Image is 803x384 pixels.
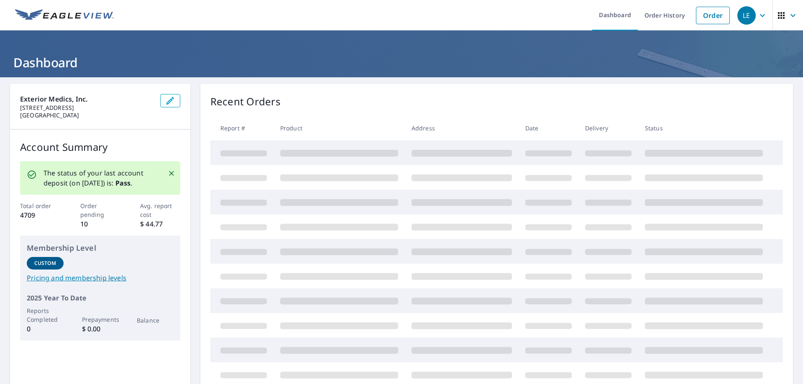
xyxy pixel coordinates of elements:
[20,201,60,210] p: Total order
[210,116,274,140] th: Report #
[519,116,578,140] th: Date
[20,112,153,119] p: [GEOGRAPHIC_DATA]
[15,9,114,22] img: EV Logo
[27,293,174,303] p: 2025 Year To Date
[82,324,119,334] p: $ 0.00
[737,6,756,25] div: LE
[405,116,519,140] th: Address
[140,219,180,229] p: $ 44.77
[27,242,174,254] p: Membership Level
[140,201,180,219] p: Avg. report cost
[696,7,730,24] a: Order
[43,168,158,188] p: The status of your last account deposit (on [DATE]) is: .
[80,201,120,219] p: Order pending
[80,219,120,229] p: 10
[638,116,770,140] th: Status
[34,259,56,267] p: Custom
[20,140,180,155] p: Account Summary
[578,116,638,140] th: Delivery
[210,94,281,109] p: Recent Orders
[115,178,131,188] b: Pass
[20,104,153,112] p: [STREET_ADDRESS]
[137,316,174,325] p: Balance
[82,315,119,324] p: Prepayments
[20,210,60,220] p: 4709
[10,54,793,71] h1: Dashboard
[27,273,174,283] a: Pricing and membership levels
[27,324,64,334] p: 0
[166,168,177,179] button: Close
[20,94,153,104] p: Exterior Medics, Inc.
[274,116,405,140] th: Product
[27,306,64,324] p: Reports Completed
